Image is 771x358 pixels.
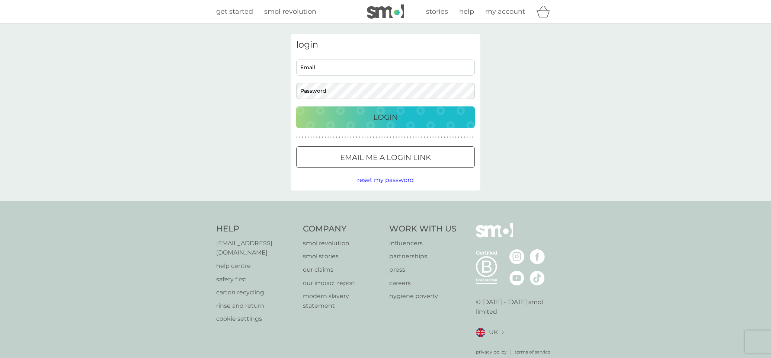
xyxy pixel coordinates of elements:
p: ● [373,135,374,139]
p: ● [339,135,340,139]
a: smol revolution [303,239,382,248]
button: reset my password [357,175,414,185]
p: ● [356,135,357,139]
h3: login [296,39,475,50]
p: ● [404,135,406,139]
button: Email me a login link [296,146,475,168]
p: ● [319,135,320,139]
p: Email me a login link [340,151,431,163]
p: ● [444,135,445,139]
p: ● [370,135,371,139]
a: influencers [389,239,457,248]
p: ● [367,135,369,139]
p: ● [464,135,465,139]
img: smol [367,4,404,19]
a: our claims [303,265,382,275]
p: ● [364,135,366,139]
p: ● [342,135,343,139]
h4: Help [216,223,295,235]
a: carton recycling [216,288,295,297]
p: ● [407,135,408,139]
p: ● [469,135,471,139]
p: ● [435,135,437,139]
p: ● [302,135,303,139]
img: visit the smol Instagram page [509,249,524,264]
p: ● [313,135,315,139]
p: privacy policy [476,348,507,355]
a: careers [389,278,457,288]
p: ● [393,135,394,139]
h4: Company [303,223,382,235]
p: ● [381,135,383,139]
p: ● [330,135,332,139]
p: ● [308,135,309,139]
p: ● [413,135,414,139]
p: ● [461,135,462,139]
a: modern slavery statement [303,291,382,310]
div: basket [536,4,555,19]
a: help centre [216,261,295,271]
a: our impact report [303,278,382,288]
p: ● [441,135,442,139]
p: ● [427,135,428,139]
a: press [389,265,457,275]
span: smol revolution [264,7,316,16]
span: my account [485,7,525,16]
p: ● [350,135,352,139]
span: get started [216,7,253,16]
p: ● [345,135,346,139]
p: ● [450,135,451,139]
p: ● [296,135,298,139]
p: ● [361,135,363,139]
p: ● [299,135,301,139]
button: Login [296,106,475,128]
a: rinse and return [216,301,295,311]
p: ● [359,135,360,139]
p: ● [327,135,329,139]
img: smol [476,223,513,249]
img: UK flag [476,328,485,337]
p: ● [305,135,306,139]
p: ● [447,135,448,139]
a: cookie settings [216,314,295,324]
img: visit the smol Tiktok page [530,271,545,285]
p: ● [455,135,457,139]
p: safety first [216,275,295,284]
p: © [DATE] - [DATE] smol limited [476,297,555,316]
a: [EMAIL_ADDRESS][DOMAIN_NAME] [216,239,295,258]
p: ● [387,135,388,139]
a: hygiene poverty [389,291,457,301]
p: ● [418,135,420,139]
p: ● [376,135,377,139]
p: ● [384,135,385,139]
p: ● [316,135,317,139]
p: Login [373,111,398,123]
p: ● [424,135,425,139]
a: smol revolution [264,6,316,17]
a: smol stories [303,252,382,261]
p: terms of service [515,348,550,355]
a: stories [426,6,448,17]
p: ● [421,135,423,139]
span: UK [489,327,498,337]
p: ● [401,135,403,139]
h4: Work With Us [389,223,457,235]
a: get started [216,6,253,17]
a: partnerships [389,252,457,261]
p: ● [452,135,454,139]
span: stories [426,7,448,16]
p: ● [396,135,397,139]
span: help [459,7,474,16]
